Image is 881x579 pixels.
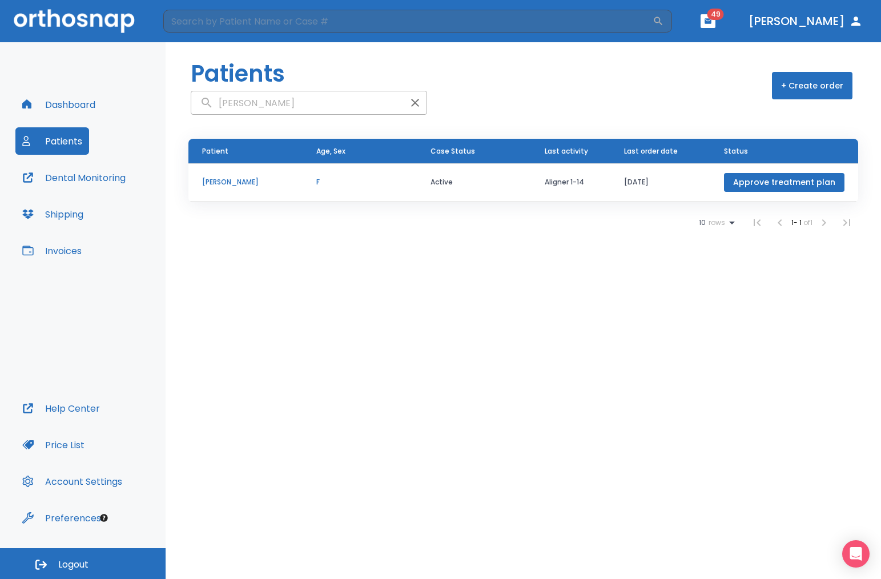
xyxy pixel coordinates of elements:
span: rows [706,219,725,227]
span: Patient [202,146,228,156]
button: Price List [15,431,91,459]
span: Case Status [431,146,475,156]
td: [DATE] [610,163,710,202]
span: Status [724,146,748,156]
img: Orthosnap [14,9,135,33]
button: Dashboard [15,91,102,118]
td: Active [417,163,531,202]
span: Last order date [624,146,678,156]
span: Age, Sex [316,146,345,156]
div: Open Intercom Messenger [842,540,870,568]
span: 10 [699,219,706,227]
span: Logout [58,558,88,571]
p: F [316,177,403,187]
button: Shipping [15,200,90,228]
button: Approve treatment plan [724,173,844,192]
div: Tooltip anchor [99,513,109,523]
input: Search by Patient Name or Case # [163,10,653,33]
h1: Patients [191,57,285,91]
p: [PERSON_NAME] [202,177,289,187]
td: Aligner 1-14 [531,163,610,202]
button: Preferences [15,504,108,532]
button: Patients [15,127,89,155]
span: of 1 [803,218,812,227]
button: Help Center [15,395,107,422]
span: Last activity [545,146,588,156]
button: + Create order [772,72,852,99]
span: 49 [707,9,724,20]
button: Invoices [15,237,88,264]
button: [PERSON_NAME] [744,11,867,31]
button: Dental Monitoring [15,164,132,191]
button: Account Settings [15,468,129,495]
input: search [191,92,404,114]
span: 1 - 1 [791,218,803,227]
